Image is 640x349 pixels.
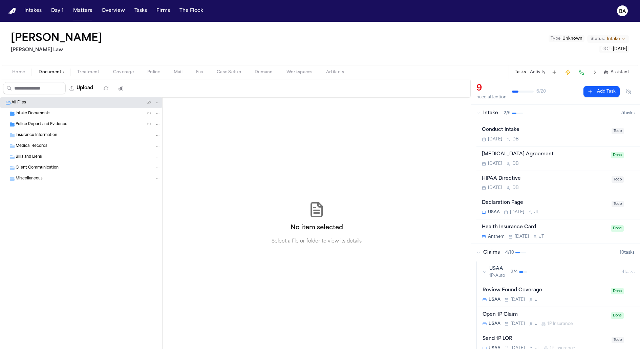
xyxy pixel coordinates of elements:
[604,70,629,75] button: Assistant
[550,67,559,77] button: Add Task
[477,283,640,307] div: Open task: Review Found Coverage
[489,273,505,278] span: 1P-Auto
[621,111,635,116] span: 5 task s
[612,201,624,207] span: Todo
[622,269,635,275] span: 4 task s
[489,321,500,327] span: USAA
[16,154,42,160] span: Bills and Liens
[12,70,25,75] span: Home
[66,82,97,94] button: Upload
[515,234,529,239] span: [DATE]
[476,122,640,147] div: Open task: Conduct Intake
[476,83,507,94] div: 9
[476,95,507,100] div: need attention
[577,67,586,77] button: Make a Call
[471,104,640,122] button: Intake2/55tasks
[511,269,518,275] span: 2 / 4
[11,33,102,45] h1: [PERSON_NAME]
[483,110,498,117] span: Intake
[22,5,44,17] button: Intakes
[583,86,620,97] button: Add Task
[48,5,66,17] button: Day 1
[3,82,66,94] input: Search files
[11,46,105,54] h2: [PERSON_NAME] Law
[482,175,607,183] div: HIPAA Directive
[505,250,514,255] span: 4 / 10
[16,176,43,182] span: Miscellaneous
[511,321,525,327] span: [DATE]
[483,335,607,343] div: Send 1P LOR
[620,250,635,255] span: 10 task s
[611,312,624,319] span: Done
[612,128,624,134] span: Todo
[16,133,57,138] span: Insurance Information
[326,70,344,75] span: Artifacts
[147,70,160,75] span: Police
[535,321,537,327] span: J
[147,112,151,115] span: ( 1 )
[563,67,573,77] button: Create Immediate Task
[512,137,519,142] span: D B
[471,244,640,261] button: Claims4/1010tasks
[477,307,640,331] div: Open task: Open 1P Claim
[549,35,584,42] button: Edit Type: Unknown
[611,152,624,158] span: Done
[601,47,612,51] span: DOL :
[482,199,607,207] div: Declaration Page
[196,70,203,75] span: Fax
[612,176,624,183] span: Todo
[488,210,500,215] span: USAA
[291,223,343,233] h2: No item selected
[99,5,128,17] a: Overview
[534,210,539,215] span: J L
[536,89,546,94] span: 6 / 20
[39,70,64,75] span: Documents
[612,337,624,343] span: Todo
[515,70,526,75] button: Tasks
[477,261,640,283] button: USAA1P-Auto2/44tasks
[255,70,273,75] span: Demand
[548,321,573,327] span: 1P Insurance
[154,5,173,17] button: Firms
[482,126,607,134] div: Conduct Intake
[488,137,502,142] span: [DATE]
[476,219,640,244] div: Open task: Health Insurance Card
[587,35,629,43] button: Change status from Intake
[488,234,505,239] span: Anthem
[489,297,500,303] span: USAA
[177,5,206,17] button: The Flock
[611,288,624,294] span: Done
[607,36,620,42] span: Intake
[599,46,629,53] button: Edit DOL: 2025-08-21
[483,311,607,319] div: Open 1P Claim
[147,122,151,126] span: ( 1 )
[535,297,537,303] span: J
[591,36,605,42] span: Status:
[539,234,544,239] span: J T
[510,210,524,215] span: [DATE]
[8,8,16,14] a: Home
[483,249,500,256] span: Claims
[530,70,546,75] button: Activity
[174,70,183,75] span: Mail
[613,47,627,51] span: [DATE]
[70,5,95,17] a: Matters
[11,33,102,45] button: Edit matter name
[272,238,362,245] p: Select a file or folder to view its details
[77,70,100,75] span: Treatment
[488,185,502,191] span: [DATE]
[476,171,640,195] div: Open task: HIPAA Directive
[132,5,150,17] button: Tasks
[147,101,151,104] span: ( 2 )
[511,297,525,303] span: [DATE]
[16,122,67,128] span: Police Report and Evidence
[512,161,519,167] span: D B
[16,165,59,171] span: Client Communication
[482,151,607,158] div: [MEDICAL_DATA] Agreement
[611,225,624,232] span: Done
